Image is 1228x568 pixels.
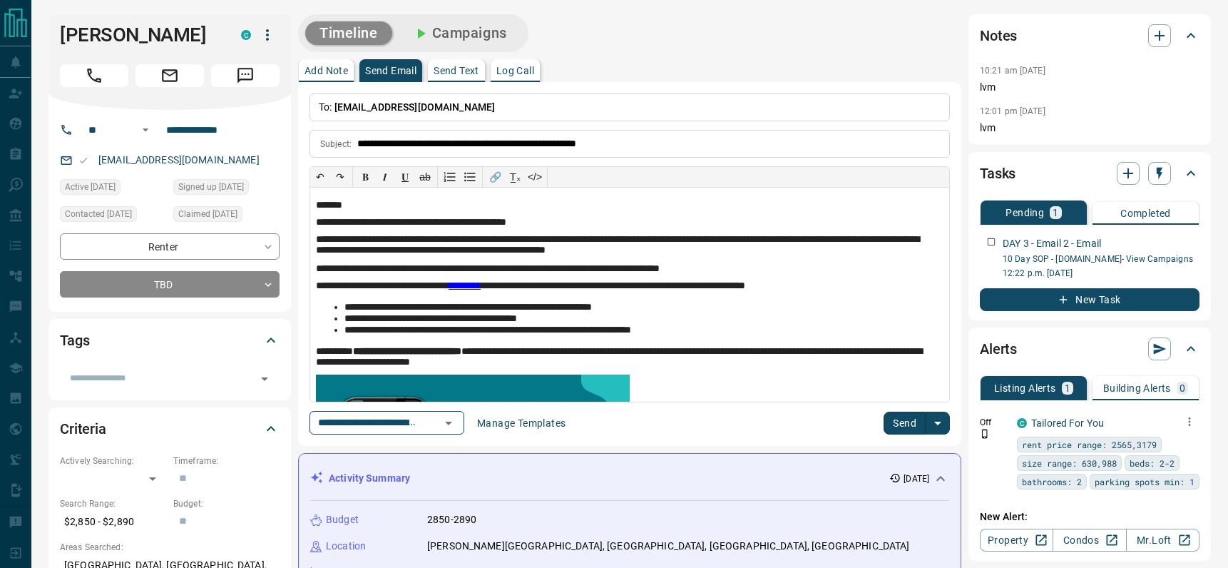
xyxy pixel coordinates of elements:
button: Open [439,413,459,433]
span: [EMAIL_ADDRESS][DOMAIN_NAME] [334,101,496,113]
button: Send [884,412,926,435]
div: Tue Aug 12 2025 [173,179,280,199]
span: beds: 2-2 [1130,456,1175,470]
p: Budget [326,512,359,527]
a: [EMAIL_ADDRESS][DOMAIN_NAME] [98,154,260,166]
div: Fri Aug 15 2025 [60,206,166,226]
button: 🔗 [485,167,505,187]
p: 0 [1180,383,1185,393]
div: Notes [980,19,1199,53]
span: Contacted [DATE] [65,207,132,221]
span: Message [211,64,280,87]
p: [PERSON_NAME][GEOGRAPHIC_DATA], [GEOGRAPHIC_DATA], [GEOGRAPHIC_DATA], [GEOGRAPHIC_DATA] [427,539,909,554]
span: Active [DATE] [65,180,116,194]
p: [DATE] [904,472,929,485]
p: lvm [980,121,1199,136]
s: ab [419,171,431,183]
div: Activity Summary[DATE] [310,465,949,492]
button: ↶ [310,167,330,187]
p: Off [980,416,1008,429]
button: ↷ [330,167,350,187]
p: 10:21 am [DATE] [980,66,1045,76]
button: Campaigns [398,21,521,45]
p: 2850-2890 [427,512,476,527]
span: 𝐔 [401,171,409,183]
div: TBD [60,271,280,298]
span: rent price range: 2565,3179 [1022,437,1157,452]
button: </> [525,167,545,187]
img: enhanced_demo.jpg [316,375,630,512]
p: Subject: [320,138,352,151]
span: bathrooms: 2 [1022,475,1082,489]
h2: Alerts [980,338,1017,360]
span: Signed up [DATE] [178,180,244,194]
p: 1 [1065,383,1070,393]
p: Building Alerts [1103,383,1171,393]
p: Actively Searching: [60,455,166,467]
p: Add Note [305,66,348,76]
a: Property [980,529,1053,552]
button: Numbered list [440,167,460,187]
button: Open [137,121,154,138]
button: Open [255,369,275,389]
a: Condos [1053,529,1126,552]
h2: Tags [60,329,89,352]
p: Areas Searched: [60,541,280,554]
p: To: [309,93,950,121]
p: New Alert: [980,509,1199,524]
button: 𝐁 [355,167,375,187]
h2: Tasks [980,162,1015,185]
h2: Notes [980,24,1017,47]
button: Manage Templates [469,412,574,435]
button: Timeline [305,21,392,45]
p: Location [326,539,366,554]
div: Renter [60,233,280,260]
div: Alerts [980,332,1199,366]
svg: Push Notification Only [980,429,990,439]
button: 𝑰 [375,167,395,187]
h2: Criteria [60,417,106,440]
p: Log Call [496,66,534,76]
a: 10 Day SOP - [DOMAIN_NAME]- View Campaigns [1003,254,1193,264]
p: Send Text [434,66,479,76]
div: Tags [60,323,280,357]
div: condos.ca [241,30,251,40]
p: 12:22 p.m. [DATE] [1003,267,1199,280]
p: 1 [1053,208,1058,218]
span: Call [60,64,128,87]
button: ab [415,167,435,187]
a: Tailored For You [1031,417,1104,429]
div: Tasks [980,156,1199,191]
div: split button [884,412,950,435]
span: size range: 630,988 [1022,456,1117,470]
p: Listing Alerts [994,383,1056,393]
div: condos.ca [1017,418,1027,428]
div: Criteria [60,412,280,446]
svg: Email Valid [78,156,88,166]
p: Timeframe: [173,455,280,467]
p: Completed [1120,208,1171,218]
p: Search Range: [60,497,166,510]
p: Activity Summary [329,471,410,486]
p: Pending [1006,208,1044,218]
p: lvm [980,80,1199,95]
div: Tue Aug 12 2025 [60,179,166,199]
p: Budget: [173,497,280,510]
span: Email [135,64,204,87]
button: Bullet list [460,167,480,187]
p: DAY 3 - Email 2 - Email [1003,236,1101,251]
span: parking spots min: 1 [1095,475,1194,489]
p: Send Email [365,66,416,76]
button: New Task [980,288,1199,311]
button: 𝐔 [395,167,415,187]
div: Tue Aug 12 2025 [173,206,280,226]
span: Claimed [DATE] [178,207,237,221]
button: T̲ₓ [505,167,525,187]
a: Mr.Loft [1126,529,1199,552]
p: 12:01 pm [DATE] [980,106,1045,116]
p: $2,850 - $2,890 [60,510,166,534]
h1: [PERSON_NAME] [60,24,220,46]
